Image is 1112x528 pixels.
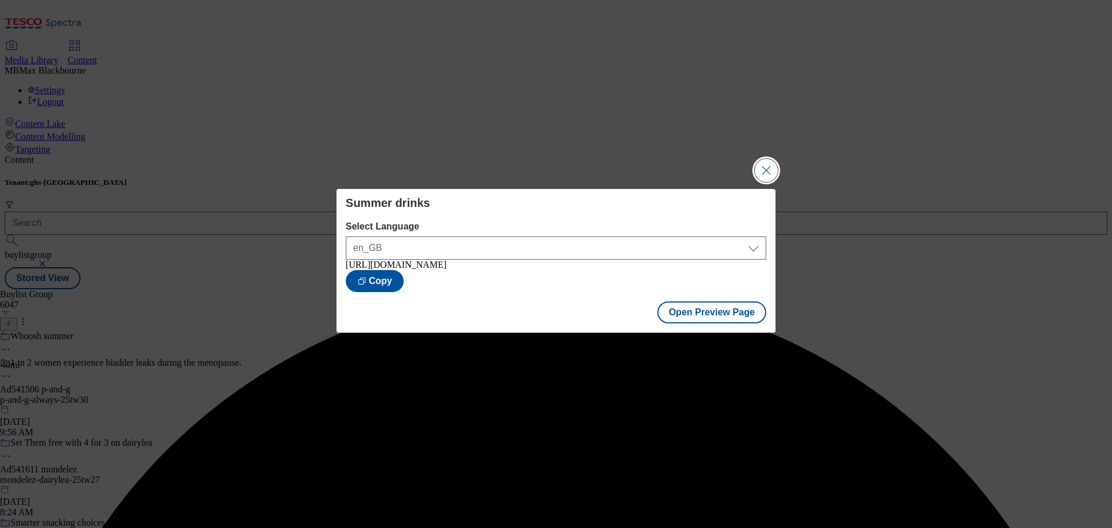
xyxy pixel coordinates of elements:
button: Close Modal [755,159,778,182]
button: Open Preview Page [657,301,767,323]
h4: Summer drinks [346,196,766,210]
label: Select Language [346,221,766,232]
button: Copy [346,270,404,292]
div: Modal [336,189,776,333]
div: [URL][DOMAIN_NAME] [346,260,766,270]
